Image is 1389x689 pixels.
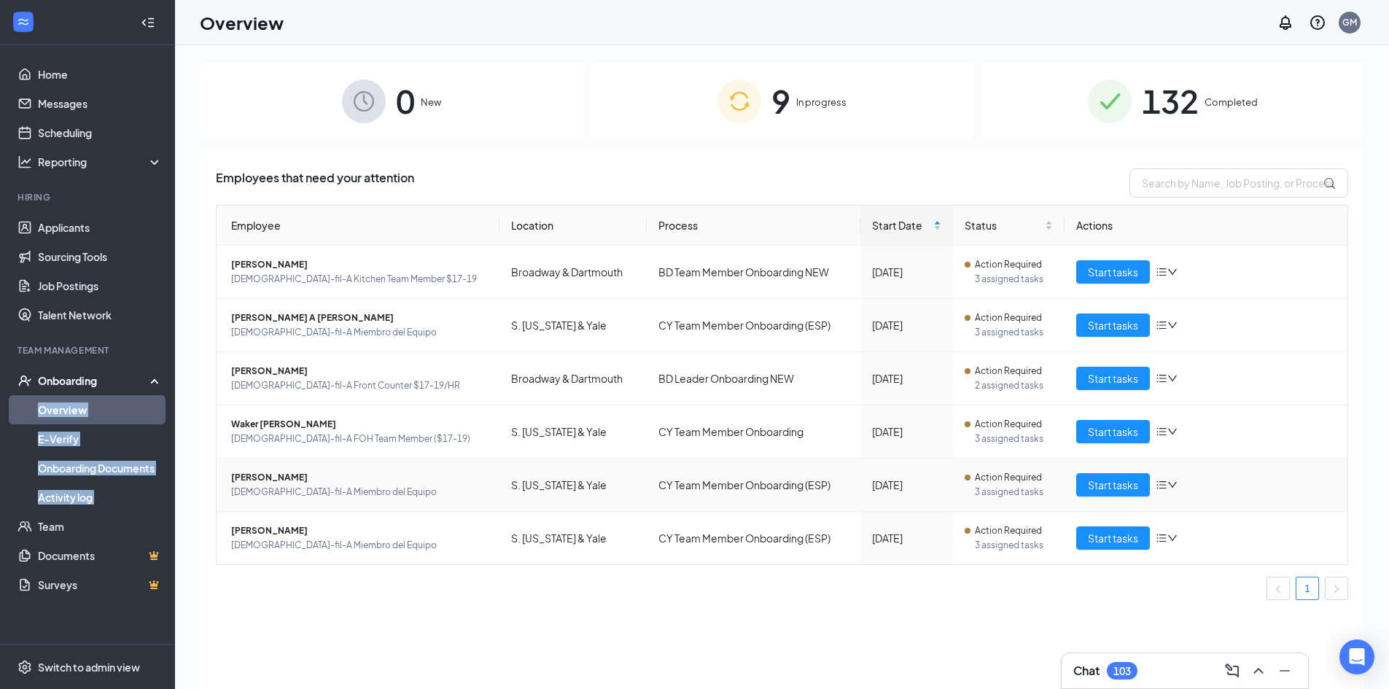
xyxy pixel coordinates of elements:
[231,257,488,272] span: [PERSON_NAME]
[975,272,1053,287] span: 3 assigned tasks
[421,95,441,109] span: New
[499,246,647,299] td: Broadway & Dartmouth
[1167,427,1178,437] span: down
[1267,577,1290,600] button: left
[38,300,163,330] a: Talent Network
[1276,662,1293,680] svg: Minimize
[975,538,1053,553] span: 3 assigned tasks
[1076,314,1150,337] button: Start tasks
[1129,168,1348,198] input: Search by Name, Job Posting, or Process
[1088,264,1138,280] span: Start tasks
[1167,373,1178,384] span: down
[1156,373,1167,384] span: bars
[975,470,1042,485] span: Action Required
[16,15,31,29] svg: WorkstreamLogo
[975,325,1053,340] span: 3 assigned tasks
[647,299,860,352] td: CY Team Member Onboarding (ESP)
[38,89,163,118] a: Messages
[1113,665,1131,677] div: 103
[396,76,415,126] span: 0
[38,242,163,271] a: Sourcing Tools
[1076,526,1150,550] button: Start tasks
[1342,16,1357,28] div: GM
[231,432,488,446] span: [DEMOGRAPHIC_DATA]-fil-A FOH Team Member ($17-19)
[1076,420,1150,443] button: Start tasks
[872,530,941,546] div: [DATE]
[231,364,488,378] span: [PERSON_NAME]
[647,459,860,512] td: CY Team Member Onboarding (ESP)
[1156,426,1167,437] span: bars
[231,538,488,553] span: [DEMOGRAPHIC_DATA]-fil-A Miembro del Equipo
[1076,473,1150,497] button: Start tasks
[872,217,930,233] span: Start Date
[1325,577,1348,600] li: Next Page
[231,485,488,499] span: [DEMOGRAPHIC_DATA]-fil-A Miembro del Equipo
[872,370,941,386] div: [DATE]
[38,373,150,388] div: Onboarding
[499,352,647,405] td: Broadway & Dartmouth
[231,378,488,393] span: [DEMOGRAPHIC_DATA]-fil-A Front Counter $17-19/HR
[216,168,414,198] span: Employees that need your attention
[1167,480,1178,490] span: down
[1088,370,1138,386] span: Start tasks
[17,191,160,203] div: Hiring
[647,206,860,246] th: Process
[1274,585,1283,593] span: left
[231,417,488,432] span: Waker [PERSON_NAME]
[17,344,160,357] div: Team Management
[1073,663,1100,679] h3: Chat
[38,118,163,147] a: Scheduling
[796,95,847,109] span: In progress
[38,512,163,541] a: Team
[1156,319,1167,331] span: bars
[1309,14,1326,31] svg: QuestionInfo
[38,60,163,89] a: Home
[872,477,941,493] div: [DATE]
[231,470,488,485] span: [PERSON_NAME]
[217,206,499,246] th: Employee
[1167,533,1178,543] span: down
[1142,76,1199,126] span: 132
[953,206,1065,246] th: Status
[38,213,163,242] a: Applicants
[975,257,1042,272] span: Action Required
[872,424,941,440] div: [DATE]
[1076,260,1150,284] button: Start tasks
[975,311,1042,325] span: Action Required
[1325,577,1348,600] button: right
[231,272,488,287] span: [DEMOGRAPHIC_DATA]-fil-A Kitchen Team Member $17-19
[1273,659,1296,682] button: Minimize
[38,570,163,599] a: SurveysCrown
[1296,577,1318,599] a: 1
[141,15,155,30] svg: Collapse
[200,10,284,35] h1: Overview
[975,432,1053,446] span: 3 assigned tasks
[1065,206,1347,246] th: Actions
[1221,659,1244,682] button: ComposeMessage
[231,325,488,340] span: [DEMOGRAPHIC_DATA]-fil-A Miembro del Equipo
[1277,14,1294,31] svg: Notifications
[38,271,163,300] a: Job Postings
[38,454,163,483] a: Onboarding Documents
[647,405,860,459] td: CY Team Member Onboarding
[17,373,32,388] svg: UserCheck
[499,405,647,459] td: S. [US_STATE] & Yale
[771,76,790,126] span: 9
[38,155,163,169] div: Reporting
[499,206,647,246] th: Location
[975,485,1053,499] span: 3 assigned tasks
[38,483,163,512] a: Activity log
[1088,317,1138,333] span: Start tasks
[1296,577,1319,600] li: 1
[975,523,1042,538] span: Action Required
[872,317,941,333] div: [DATE]
[38,660,140,674] div: Switch to admin view
[1088,477,1138,493] span: Start tasks
[1156,532,1167,544] span: bars
[1250,662,1267,680] svg: ChevronUp
[1088,530,1138,546] span: Start tasks
[1332,585,1341,593] span: right
[499,459,647,512] td: S. [US_STATE] & Yale
[1167,320,1178,330] span: down
[975,364,1042,378] span: Action Required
